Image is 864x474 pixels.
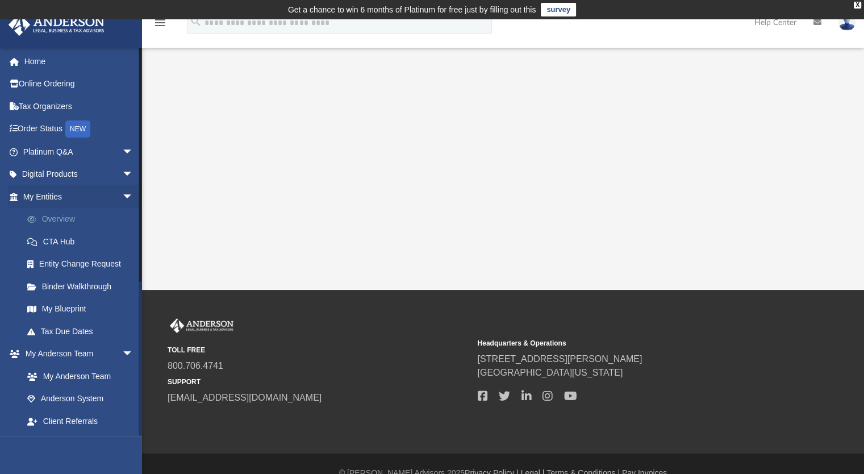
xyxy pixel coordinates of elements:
i: search [190,15,202,28]
a: My Documentsarrow_drop_down [8,433,145,455]
a: [EMAIL_ADDRESS][DOMAIN_NAME] [168,393,322,402]
span: arrow_drop_down [122,163,145,186]
a: My Anderson Team [16,365,139,388]
a: [GEOGRAPHIC_DATA][US_STATE] [477,368,623,377]
a: Platinum Q&Aarrow_drop_down [8,140,151,163]
span: arrow_drop_down [122,433,145,456]
img: User Pic [838,14,855,31]
small: SUPPORT [168,377,469,387]
a: CTA Hub [16,230,151,253]
a: Online Ordering [8,73,151,95]
div: NEW [65,120,90,138]
a: Overview [16,208,151,231]
img: Anderson Advisors Platinum Portal [168,318,236,333]
small: TOLL FREE [168,345,469,355]
small: Headquarters & Operations [477,338,779,348]
a: Digital Productsarrow_drop_down [8,163,151,186]
span: arrow_drop_down [122,185,145,209]
span: arrow_drop_down [122,343,145,366]
a: Tax Organizers [8,95,151,118]
a: Client Referrals [16,410,145,433]
a: 800.706.4741 [168,361,223,371]
a: survey [541,3,576,16]
i: menu [153,16,167,30]
a: Binder Walkthrough [16,275,151,298]
a: Order StatusNEW [8,118,151,141]
div: Get a chance to win 6 months of Platinum for free just by filling out this [288,3,536,16]
span: arrow_drop_down [122,140,145,164]
div: close [854,2,861,9]
a: My Blueprint [16,298,145,321]
a: Tax Due Dates [16,320,151,343]
a: Anderson System [16,388,145,410]
a: [STREET_ADDRESS][PERSON_NAME] [477,354,642,364]
a: menu [153,22,167,30]
a: My Entitiesarrow_drop_down [8,185,151,208]
a: Home [8,50,151,73]
img: Anderson Advisors Platinum Portal [5,14,108,36]
a: My Anderson Teamarrow_drop_down [8,343,145,365]
a: Entity Change Request [16,253,151,276]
